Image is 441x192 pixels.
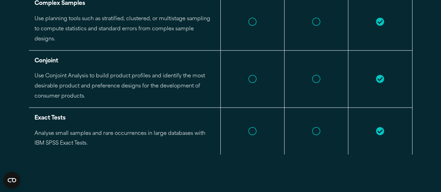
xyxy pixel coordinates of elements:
[35,71,215,101] p: Use Conjoint Analysis to build product profiles and identify the most desirable product and prefe...
[35,14,215,44] p: Use planning tools such as stratified, clustered, or multistage sampling to compute statistics an...
[3,172,20,189] button: Open CMP widget
[35,56,215,66] p: Conjoint
[35,129,215,149] p: Analyse small samples and rare occurrences in large databases with IBM SPSS Exact Tests.
[35,113,215,123] p: Exact Tests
